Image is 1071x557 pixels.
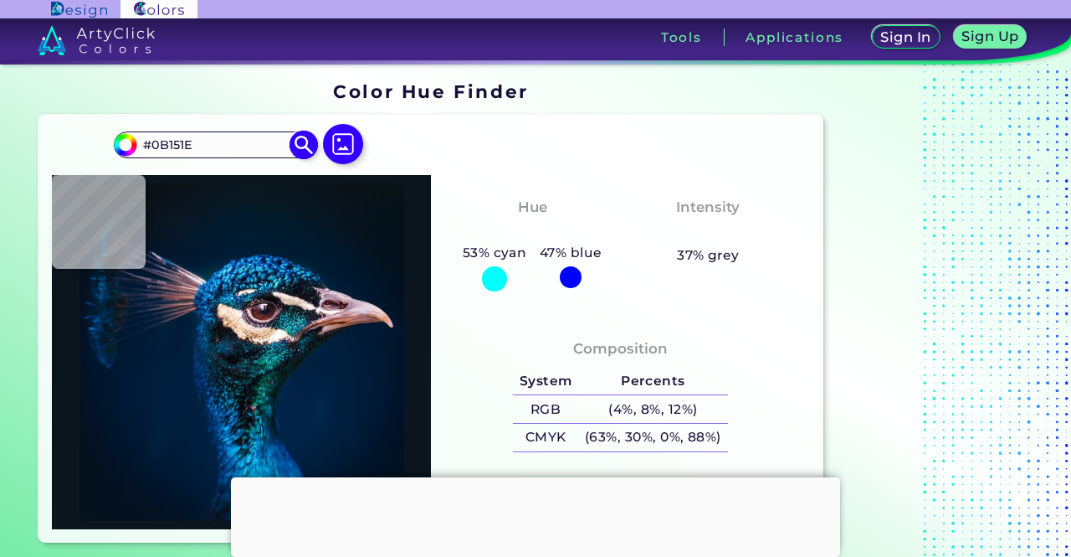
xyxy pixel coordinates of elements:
h5: 47% blue [533,242,608,264]
input: type color.. [137,133,293,156]
h5: RGB [513,395,578,423]
h4: Color [601,472,639,497]
h4: Intensity [676,195,740,219]
a: Sign Up [957,27,1023,48]
img: ArtyClick Design logo [51,2,107,18]
img: logo_artyclick_colors_white.svg [38,25,156,55]
iframe: Advertisement [830,75,1039,549]
h5: 37% grey [677,245,740,266]
img: icon picture [323,124,363,164]
h3: Cyan-Blue [484,222,579,242]
h5: System [513,368,578,395]
h5: Percents [578,368,727,395]
h5: (63%, 30%, 0%, 88%) [578,424,727,451]
h5: (4%, 8%, 12%) [578,395,727,423]
h5: Sign In [884,31,929,44]
h3: Tools [661,31,702,44]
img: icon search [290,131,319,160]
h4: Composition [573,337,668,361]
a: Sign In [875,27,936,48]
h3: Medium [669,222,748,242]
h1: Color Hue Finder [333,79,528,104]
iframe: Advertisement [231,477,840,553]
h5: Sign Up [965,30,1017,43]
h3: Applications [746,31,843,44]
img: img_pavlin.jpg [60,183,423,521]
h4: Hue [518,195,547,219]
h5: 53% cyan [456,242,533,264]
h5: CMYK [513,424,578,451]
